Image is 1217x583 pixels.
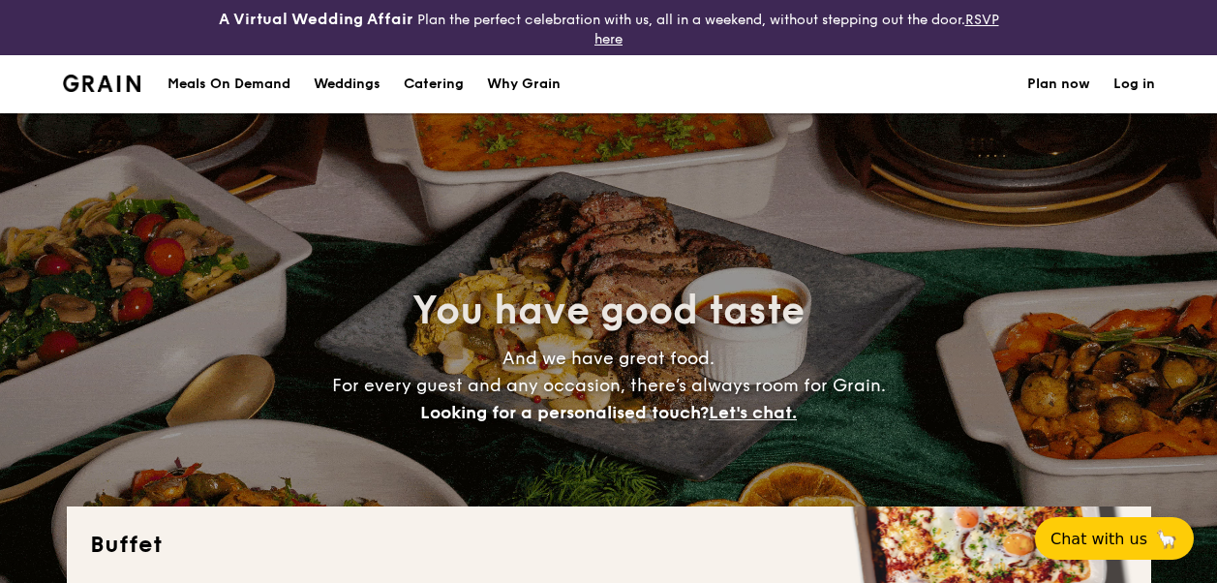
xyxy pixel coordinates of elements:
span: Chat with us [1050,530,1147,548]
h2: Buffet [90,530,1128,561]
a: Meals On Demand [156,55,302,113]
h1: Catering [404,55,464,113]
a: Logotype [63,75,141,92]
div: Meals On Demand [167,55,290,113]
img: Grain [63,75,141,92]
span: Let's chat. [709,402,797,423]
a: Plan now [1027,55,1090,113]
div: Why Grain [487,55,561,113]
a: Why Grain [475,55,572,113]
a: Log in [1113,55,1155,113]
a: Catering [392,55,475,113]
div: Weddings [314,55,380,113]
h4: A Virtual Wedding Affair [219,8,413,31]
div: Plan the perfect celebration with us, all in a weekend, without stepping out the door. [203,8,1015,47]
button: Chat with us🦙 [1035,517,1194,560]
a: Weddings [302,55,392,113]
span: 🦙 [1155,528,1178,550]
